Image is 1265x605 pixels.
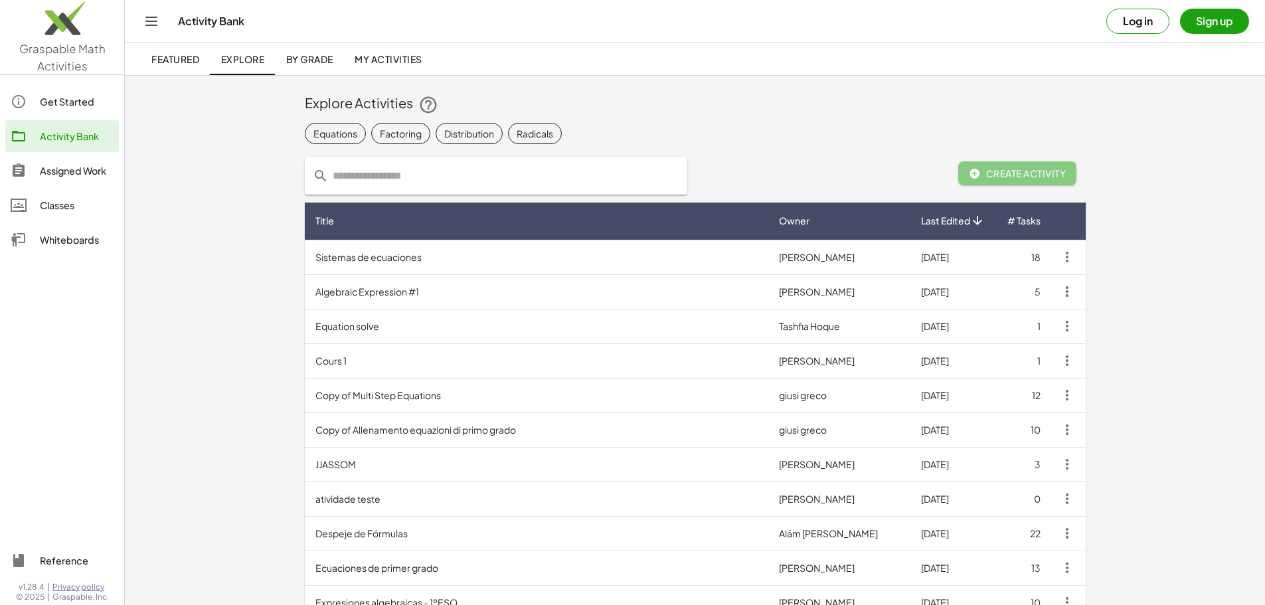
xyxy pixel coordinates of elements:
[305,309,769,343] td: Equation solve
[286,53,333,65] span: By Grade
[313,127,357,141] div: Equations
[921,214,970,228] span: Last Edited
[768,447,910,481] td: [PERSON_NAME]
[996,551,1051,585] td: 13
[19,582,44,592] span: v1.28.4
[910,481,996,516] td: [DATE]
[768,551,910,585] td: [PERSON_NAME]
[40,197,114,213] div: Classes
[305,412,769,447] td: Copy of Allenamento equazioni di primo grado
[40,553,114,568] div: Reference
[5,224,119,256] a: Whiteboards
[768,343,910,378] td: [PERSON_NAME]
[768,481,910,516] td: [PERSON_NAME]
[910,516,996,551] td: [DATE]
[305,378,769,412] td: Copy of Multi Step Equations
[305,274,769,309] td: Algebraic Expression #1
[996,447,1051,481] td: 3
[5,545,119,576] a: Reference
[1106,9,1169,34] button: Log in
[52,592,109,602] span: Graspable, Inc.
[315,214,334,228] span: Title
[313,168,329,184] i: prepended action
[768,274,910,309] td: [PERSON_NAME]
[305,481,769,516] td: atividade teste
[5,189,119,221] a: Classes
[969,167,1066,179] span: Create Activity
[910,551,996,585] td: [DATE]
[768,309,910,343] td: Tashfia Hoque
[910,447,996,481] td: [DATE]
[910,412,996,447] td: [DATE]
[910,378,996,412] td: [DATE]
[996,378,1051,412] td: 12
[380,127,422,141] div: Factoring
[305,551,769,585] td: Ecuaciones de primer grado
[305,343,769,378] td: Cours 1
[40,128,114,144] div: Activity Bank
[1180,9,1249,34] button: Sign up
[16,592,44,602] span: © 2025
[910,274,996,309] td: [DATE]
[305,240,769,274] td: Sistemas de ecuaciones
[768,378,910,412] td: giusi greco
[996,240,1051,274] td: 18
[1007,214,1041,228] span: # Tasks
[47,592,50,602] span: |
[996,309,1051,343] td: 1
[768,412,910,447] td: giusi greco
[910,309,996,343] td: [DATE]
[910,240,996,274] td: [DATE]
[355,53,422,65] span: My Activities
[220,53,264,65] span: Explore
[40,94,114,110] div: Get Started
[517,127,553,141] div: Radicals
[996,274,1051,309] td: 5
[19,41,106,73] span: Graspable Math Activities
[768,516,910,551] td: Alám [PERSON_NAME]
[768,240,910,274] td: [PERSON_NAME]
[47,582,50,592] span: |
[779,214,809,228] span: Owner
[5,86,119,118] a: Get Started
[305,94,1086,115] div: Explore Activities
[444,127,494,141] div: Distribution
[958,161,1077,185] button: Create Activity
[996,481,1051,516] td: 0
[305,447,769,481] td: JJASSOM
[40,163,114,179] div: Assigned Work
[5,120,119,152] a: Activity Bank
[151,53,199,65] span: Featured
[910,343,996,378] td: [DATE]
[996,343,1051,378] td: 1
[52,582,109,592] a: Privacy policy
[305,516,769,551] td: Despeje de Fórmulas
[996,516,1051,551] td: 22
[40,232,114,248] div: Whiteboards
[5,155,119,187] a: Assigned Work
[996,412,1051,447] td: 10
[141,11,162,32] button: Toggle navigation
